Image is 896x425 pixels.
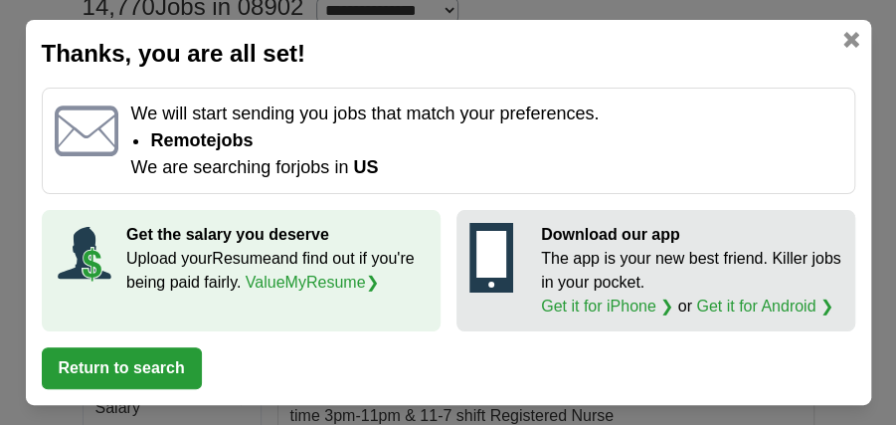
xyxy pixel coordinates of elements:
button: Return to search [42,347,202,389]
p: The app is your new best friend. Killer jobs in your pocket. or [541,247,842,319]
li: Remote jobs [150,127,841,154]
p: Upload your Resume and find out if you're being paid fairly. [126,247,428,295]
p: We are searching for jobs in [130,154,841,181]
a: Get it for Android ❯ [696,298,833,315]
a: ValueMyResume❯ [246,274,379,291]
h2: Thanks, you are all set! [42,36,855,72]
p: Download our app [541,223,842,247]
a: Get it for iPhone ❯ [541,298,673,315]
span: US [353,157,378,177]
p: Get the salary you deserve [126,223,428,247]
p: We will start sending you jobs that match your preferences. [130,101,841,127]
